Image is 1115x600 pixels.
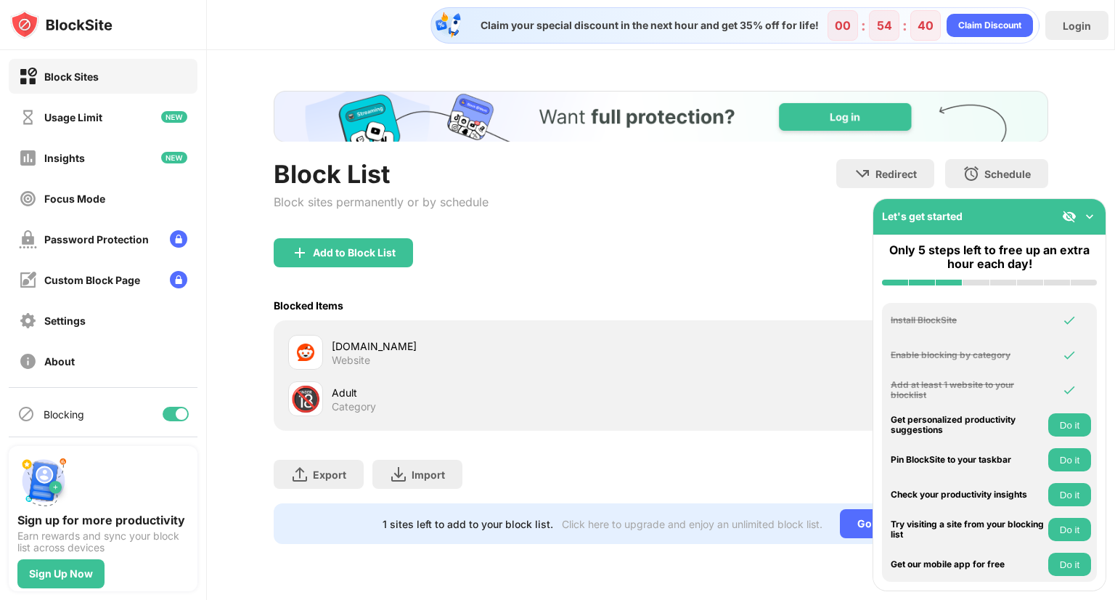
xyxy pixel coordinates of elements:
div: Block sites permanently or by schedule [274,195,489,209]
div: Claim your special discount in the next hour and get 35% off for life! [472,19,819,32]
img: omni-check.svg [1062,313,1077,328]
div: Insights [44,152,85,164]
div: Add to Block List [313,247,396,259]
img: settings-off.svg [19,312,37,330]
div: Claim Discount [958,18,1021,33]
img: focus-off.svg [19,190,37,208]
div: Import [412,469,445,481]
img: about-off.svg [19,352,37,370]
img: lock-menu.svg [170,271,187,288]
div: Get personalized productivity suggestions [891,415,1045,436]
div: Click here to upgrade and enjoy an unlimited block list. [562,518,822,530]
img: insights-off.svg [19,149,37,167]
button: Do it [1048,483,1091,506]
img: time-usage-off.svg [19,108,37,126]
img: favicons [297,344,314,361]
div: 1 sites left to add to your block list. [383,518,553,530]
div: : [899,14,910,37]
div: Redirect [875,168,917,180]
img: customize-block-page-off.svg [19,271,37,289]
div: 00 [835,18,851,33]
div: Enable blocking by category [891,350,1045,360]
img: specialOfferDiscount.svg [434,11,463,40]
img: push-signup.svg [17,455,70,507]
div: 40 [918,18,934,33]
div: Login [1063,20,1091,32]
img: lock-menu.svg [170,230,187,248]
iframe: Banner [274,91,1048,142]
div: : [858,14,869,37]
div: 🔞 [290,384,321,414]
img: omni-check.svg [1062,348,1077,362]
img: block-on.svg [19,68,37,86]
div: Get our mobile app for free [891,559,1045,569]
img: eye-not-visible.svg [1062,209,1077,224]
div: Try visiting a site from your blocking list [891,519,1045,540]
img: password-protection-off.svg [19,230,37,248]
div: Block List [274,159,489,189]
div: Custom Block Page [44,274,140,286]
div: Adult [332,385,661,400]
div: Check your productivity insights [891,490,1045,500]
img: logo-blocksite.svg [10,10,113,39]
div: Usage Limit [44,111,102,123]
div: Add at least 1 website to your blocklist [891,380,1045,401]
img: new-icon.svg [161,111,187,123]
div: Export [313,469,346,481]
img: new-icon.svg [161,152,187,163]
div: Let's get started [882,210,963,222]
div: Block Sites [44,70,99,83]
div: Install BlockSite [891,315,1045,325]
div: 54 [877,18,892,33]
div: Earn rewards and sync your block list across devices [17,530,189,554]
div: Go Unlimited [840,509,939,538]
div: Pin BlockSite to your taskbar [891,455,1045,465]
div: Website [332,354,370,367]
div: Focus Mode [44,192,105,205]
img: omni-check.svg [1062,383,1077,397]
div: [DOMAIN_NAME] [332,338,661,354]
div: Blocked Items [274,299,343,312]
div: Sign up for more productivity [17,513,189,527]
button: Do it [1048,413,1091,437]
div: Blocking [44,408,84,421]
img: omni-setup-toggle.svg [1082,209,1097,224]
div: Settings [44,315,86,327]
div: Sign Up Now [29,568,93,580]
button: Do it [1048,518,1091,541]
button: Do it [1048,448,1091,471]
div: Category [332,400,376,413]
div: Password Protection [44,233,149,246]
div: Only 5 steps left to free up an extra hour each day! [882,243,1097,271]
div: About [44,355,75,368]
div: Schedule [984,168,1031,180]
button: Do it [1048,553,1091,576]
img: blocking-icon.svg [17,405,35,423]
